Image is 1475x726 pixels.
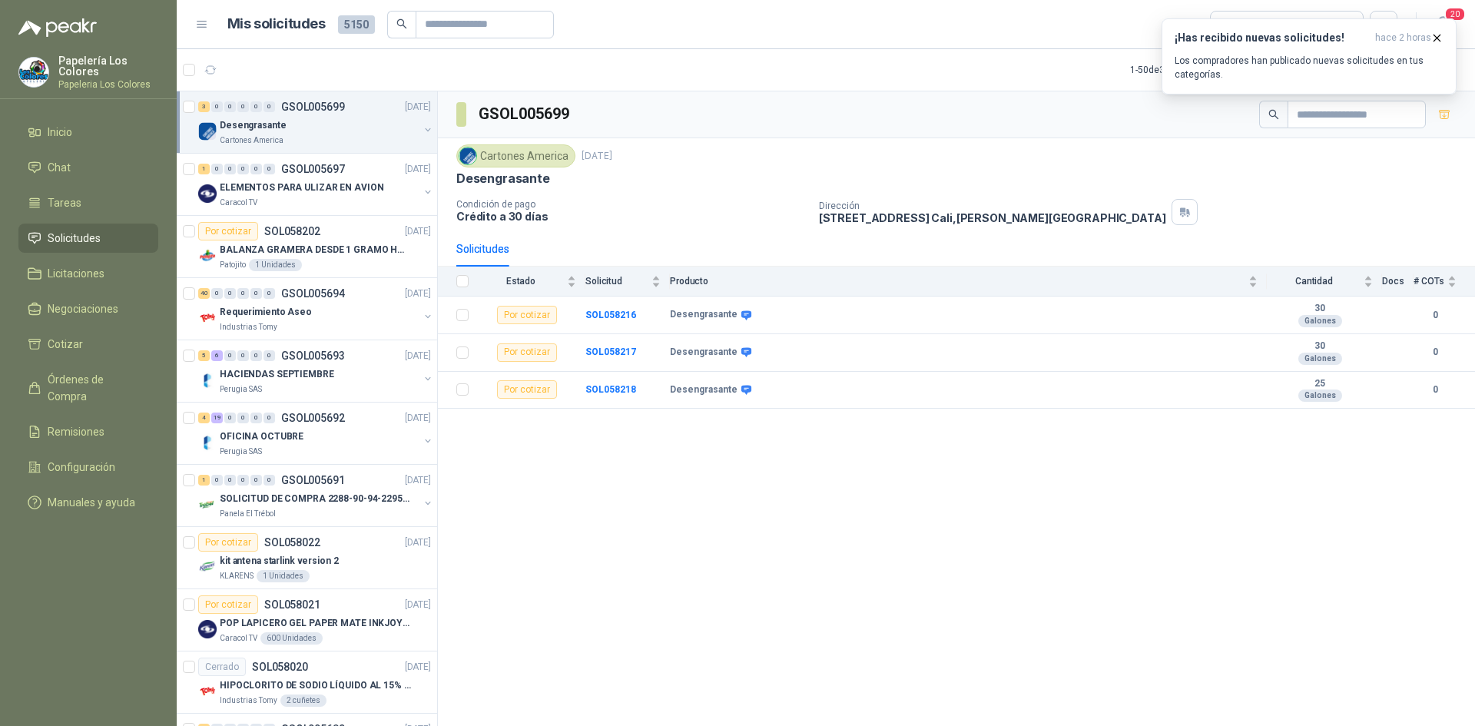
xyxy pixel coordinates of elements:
div: 0 [264,164,275,174]
p: Cartones America [220,134,283,147]
span: Chat [48,159,71,176]
a: Licitaciones [18,259,158,288]
p: [DATE] [405,162,431,177]
p: KLARENS [220,570,254,582]
img: Company Logo [198,558,217,576]
p: Los compradores han publicado nuevas solicitudes en tus categorías. [1175,54,1444,81]
img: Company Logo [198,184,217,203]
a: Chat [18,153,158,182]
div: Por cotizar [497,380,557,399]
div: Galones [1298,315,1342,327]
span: search [1268,109,1279,120]
b: 30 [1267,340,1373,353]
span: Negociaciones [48,300,118,317]
a: Negociaciones [18,294,158,323]
span: Inicio [48,124,72,141]
img: Company Logo [198,122,217,141]
th: Cantidad [1267,267,1382,297]
p: BALANZA GRAMERA DESDE 1 GRAMO HASTA 5 GRAMOS [220,243,411,257]
a: Remisiones [18,417,158,446]
p: SOL058202 [264,226,320,237]
b: Desengrasante [670,384,737,396]
p: HACIENDAS SEPTIEMBRE [220,367,334,382]
a: 1 0 0 0 0 0 GSOL005691[DATE] Company LogoSOLICITUD DE COMPRA 2288-90-94-2295-96-2301-02-04Panela ... [198,471,434,520]
p: OFICINA OCTUBRE [220,429,303,444]
p: GSOL005697 [281,164,345,174]
div: 0 [211,164,223,174]
img: Company Logo [459,148,476,164]
span: Solicitudes [48,230,101,247]
p: [DATE] [405,598,431,612]
b: SOL058218 [585,384,636,395]
a: Tareas [18,188,158,217]
p: POP LAPICERO GEL PAPER MATE INKJOY 0.7 (Revisar el adjunto) [220,616,411,631]
span: Remisiones [48,423,104,440]
b: 0 [1414,383,1457,397]
div: 0 [237,164,249,174]
p: Crédito a 30 días [456,210,807,223]
h3: GSOL005699 [479,102,572,126]
p: Caracol TV [220,632,257,645]
span: Órdenes de Compra [48,371,144,405]
div: 0 [264,101,275,112]
span: Cotizar [48,336,83,353]
div: Por cotizar [198,595,258,614]
p: kit antena starlink version 2 [220,554,339,569]
a: Órdenes de Compra [18,365,158,411]
p: [STREET_ADDRESS] Cali , [PERSON_NAME][GEOGRAPHIC_DATA] [819,211,1166,224]
a: 3 0 0 0 0 0 GSOL005699[DATE] Company LogoDesengrasanteCartones America [198,98,434,147]
b: 25 [1267,378,1373,390]
h3: ¡Has recibido nuevas solicitudes! [1175,31,1369,45]
div: 4 [198,413,210,423]
th: Producto [670,267,1267,297]
div: 0 [250,288,262,299]
p: [DATE] [405,100,431,114]
a: Inicio [18,118,158,147]
th: Estado [478,267,585,297]
img: Logo peakr [18,18,97,37]
p: Industrias Tomy [220,695,277,707]
p: ELEMENTOS PARA ULIZAR EN AVION [220,181,383,195]
p: Dirección [819,201,1166,211]
span: search [396,18,407,29]
p: Perugia SAS [220,446,262,458]
div: Por cotizar [198,533,258,552]
p: [DATE] [582,149,612,164]
span: Estado [478,276,564,287]
div: Cerrado [198,658,246,676]
div: 5 [198,350,210,361]
div: 0 [237,101,249,112]
a: Por cotizarSOL058022[DATE] Company Logokit antena starlink version 2KLARENS1 Unidades [177,527,437,589]
b: Desengrasante [670,346,737,359]
a: 1 0 0 0 0 0 GSOL005697[DATE] Company LogoELEMENTOS PARA ULIZAR EN AVIONCaracol TV [198,160,434,209]
b: 30 [1267,303,1373,315]
div: 40 [198,288,210,299]
div: 0 [250,350,262,361]
span: hace 2 horas [1375,31,1431,45]
div: 0 [224,350,236,361]
a: Manuales y ayuda [18,488,158,517]
div: 0 [237,288,249,299]
h1: Mis solicitudes [227,13,326,35]
a: CerradoSOL058020[DATE] Company LogoHIPOCLORITO DE SODIO LÍQUIDO AL 15% CONT NETO 20LIndustrias To... [177,651,437,714]
p: Industrias Tomy [220,321,277,333]
p: GSOL005694 [281,288,345,299]
span: 20 [1444,7,1466,22]
span: Tareas [48,194,81,211]
div: 0 [237,475,249,486]
p: [DATE] [405,535,431,550]
div: 0 [250,413,262,423]
div: 0 [224,101,236,112]
div: 0 [237,413,249,423]
img: Company Logo [198,371,217,390]
p: Perugia SAS [220,383,262,396]
p: GSOL005691 [281,475,345,486]
div: 1 - 50 de 3301 [1130,58,1230,82]
div: 0 [250,101,262,112]
p: [DATE] [405,224,431,239]
p: HIPOCLORITO DE SODIO LÍQUIDO AL 15% CONT NETO 20L [220,678,411,693]
p: GSOL005699 [281,101,345,112]
p: GSOL005693 [281,350,345,361]
div: 0 [224,413,236,423]
a: 5 6 0 0 0 0 GSOL005693[DATE] Company LogoHACIENDAS SEPTIEMBREPerugia SAS [198,346,434,396]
